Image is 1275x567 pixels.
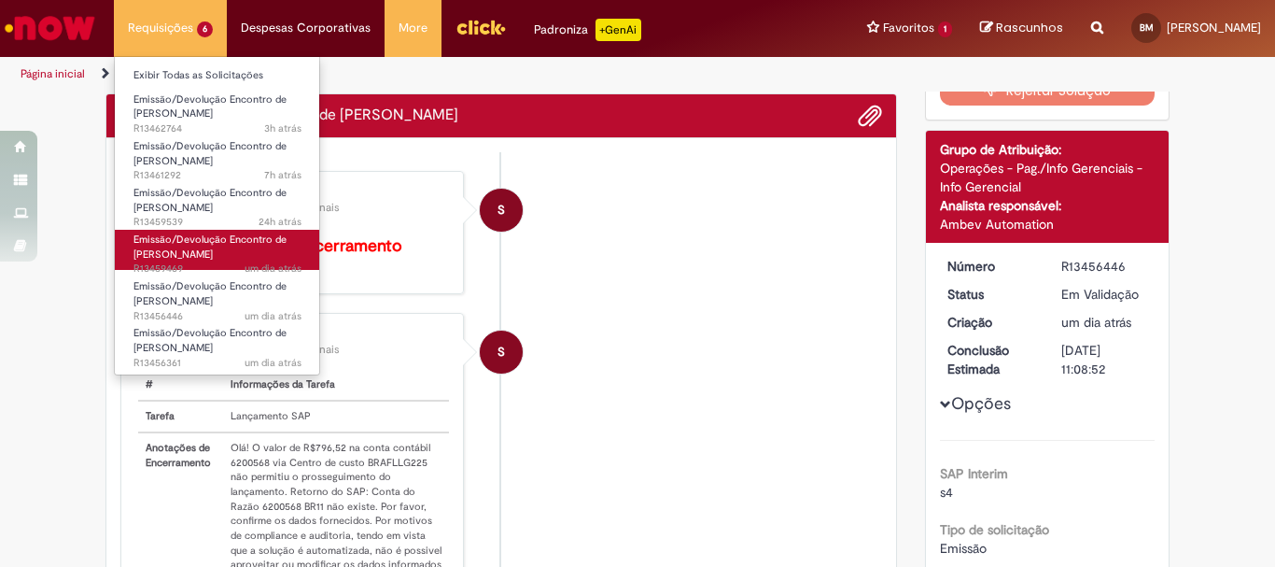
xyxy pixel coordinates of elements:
[264,168,301,182] time: 29/08/2025 10:01:18
[115,323,320,363] a: Aberto R13456361 : Emissão/Devolução Encontro de Contas Fornecedor
[259,215,301,229] time: 28/08/2025 17:24:36
[497,330,505,375] span: S
[480,331,523,374] div: System
[133,92,287,121] span: Emissão/Devolução Encontro de [PERSON_NAME]
[259,215,301,229] span: 24h atrás
[1061,313,1148,332] div: 28/08/2025 10:00:58
[115,183,320,223] a: Aberto R13459539 : Emissão/Devolução Encontro de Contas Fornecedor
[245,262,301,276] time: 28/08/2025 17:14:52
[1140,21,1154,34] span: BM
[245,356,301,370] span: um dia atrás
[940,159,1156,196] div: Operações - Pag./Info Gerenciais - Info Gerencial
[1167,20,1261,35] span: [PERSON_NAME]
[933,341,1048,378] dt: Conclusão Estimada
[245,356,301,370] time: 28/08/2025 09:49:05
[940,196,1156,215] div: Analista responsável:
[21,66,85,81] a: Página inicial
[996,19,1063,36] span: Rascunhos
[128,19,193,37] span: Requisições
[138,401,223,432] th: Tarefa
[1061,314,1131,331] time: 28/08/2025 10:00:58
[115,90,320,130] a: Aberto R13462764 : Emissão/Devolução Encontro de Contas Fornecedor
[1061,341,1148,378] div: [DATE] 11:08:52
[133,309,301,324] span: R13456446
[264,168,301,182] span: 7h atrás
[940,465,1008,482] b: SAP Interim
[595,19,641,41] p: +GenAi
[940,140,1156,159] div: Grupo de Atribuição:
[245,309,301,323] time: 28/08/2025 10:01:00
[115,136,320,177] a: Aberto R13461292 : Emissão/Devolução Encontro de Contas Fornecedor
[138,370,223,401] th: #
[933,285,1048,304] dt: Status
[938,21,952,37] span: 1
[223,370,449,401] th: Informações da Tarefa
[940,540,987,557] span: Emissão
[264,121,301,135] time: 29/08/2025 14:44:30
[133,121,301,136] span: R13462764
[115,230,320,270] a: Aberto R13459469 : Emissão/Devolução Encontro de Contas Fornecedor
[245,262,301,276] span: um dia atrás
[133,356,301,371] span: R13456361
[940,484,953,501] span: s4
[133,168,301,183] span: R13461292
[223,401,449,432] td: Lançamento SAP
[399,19,427,37] span: More
[133,262,301,276] span: R13459469
[940,521,1049,538] b: Tipo de solicitação
[980,20,1063,37] a: Rascunhos
[133,326,287,355] span: Emissão/Devolução Encontro de [PERSON_NAME]
[497,188,505,233] span: S
[133,186,287,215] span: Emissão/Devolução Encontro de [PERSON_NAME]
[1061,285,1148,304] div: Em Validação
[115,276,320,317] a: Aberto R13456446 : Emissão/Devolução Encontro de Contas Fornecedor
[455,13,506,41] img: click_logo_yellow_360x200.png
[133,279,287,308] span: Emissão/Devolução Encontro de [PERSON_NAME]
[264,121,301,135] span: 3h atrás
[133,233,287,262] span: Emissão/Devolução Encontro de [PERSON_NAME]
[534,19,641,41] div: Padroniza
[241,19,371,37] span: Despesas Corporativas
[940,215,1156,234] div: Ambev Automation
[133,139,287,168] span: Emissão/Devolução Encontro de [PERSON_NAME]
[1061,314,1131,331] span: um dia atrás
[1061,257,1148,276] div: R13456446
[114,56,320,376] ul: Requisições
[2,9,98,47] img: ServiceNow
[933,313,1048,332] dt: Criação
[197,21,213,37] span: 6
[480,189,523,232] div: System
[933,257,1048,276] dt: Número
[883,19,934,37] span: Favoritos
[115,65,320,86] a: Exibir Todas as Solicitações
[858,104,882,128] button: Adicionar anexos
[133,215,301,230] span: R13459539
[245,309,301,323] span: um dia atrás
[14,57,836,92] ul: Trilhas de página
